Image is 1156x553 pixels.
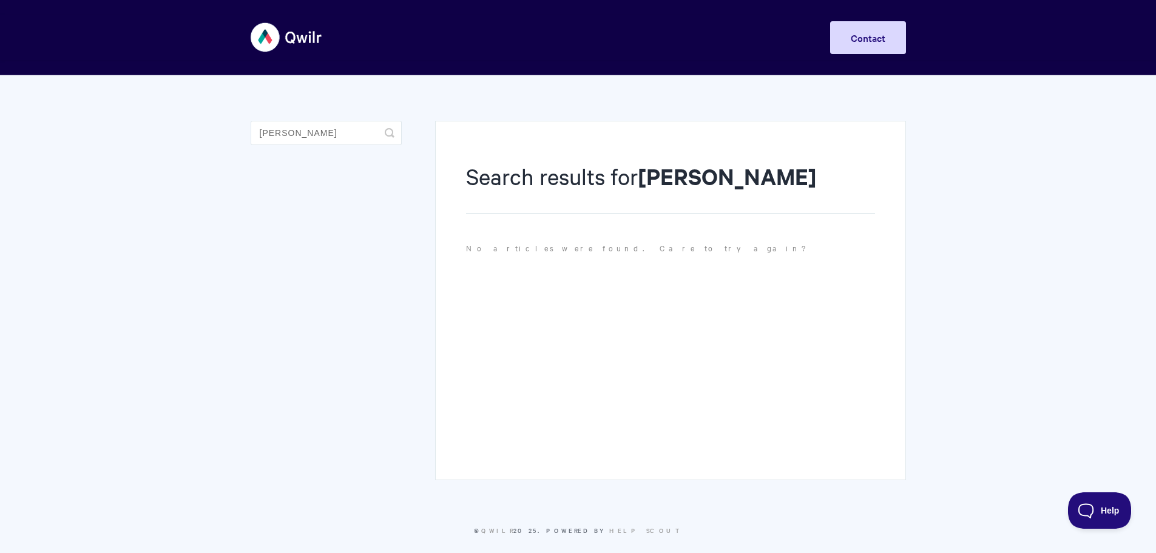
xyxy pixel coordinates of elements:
input: Search [251,121,402,145]
a: Help Scout [609,526,683,535]
strong: [PERSON_NAME] [638,161,817,191]
a: Qwilr [481,526,513,535]
iframe: Toggle Customer Support [1068,492,1132,529]
h1: Search results for [466,161,874,214]
img: Qwilr Help Center [251,15,323,60]
a: Contact [830,21,906,54]
span: Powered by [546,526,683,535]
p: © 2025. [251,525,906,536]
p: No articles were found. Care to try again? [466,242,874,255]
